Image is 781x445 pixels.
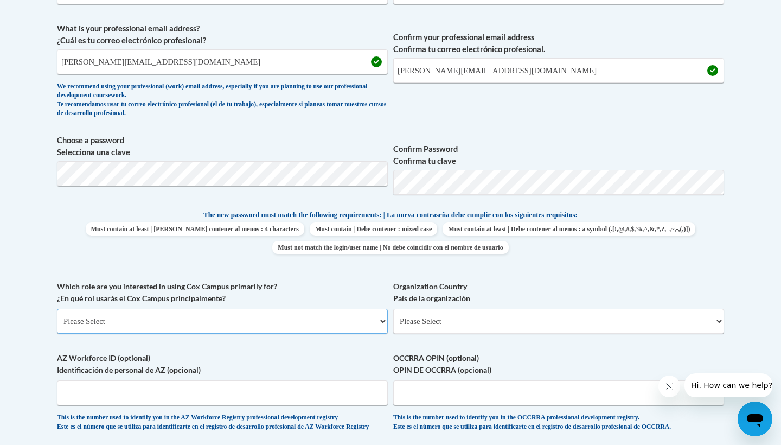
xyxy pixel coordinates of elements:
div: This is the number used to identify you in the OCCRRA professional development registry. Este es ... [393,414,724,431]
label: Which role are you interested in using Cox Campus primarily for? ¿En qué rol usarás el Cox Campus... [57,281,388,304]
iframe: Close message [658,376,680,397]
label: OCCRRA OPIN (optional) OPIN DE OCCRRA (opcional) [393,352,724,376]
span: Must contain at least | Debe contener al menos : a symbol (.[!,@,#,$,%,^,&,*,?,_,~,-,(,)]) [443,223,695,236]
iframe: Message from company [684,373,772,397]
div: We recommend using your professional (work) email address, especially if you are planning to use ... [57,82,388,118]
label: Confirm Password Confirma tu clave [393,143,724,167]
span: The new password must match the following requirements: | La nueva contraseña debe cumplir con lo... [203,210,578,220]
input: Metadata input [57,49,388,74]
iframe: Button to launch messaging window [738,402,772,436]
span: Must contain at least | [PERSON_NAME] contener al menos : 4 characters [86,223,304,236]
div: This is the number used to identify you in the AZ Workforce Registry professional development reg... [57,414,388,431]
label: Choose a password Selecciona una clave [57,135,388,158]
label: What is your professional email address? ¿Cuál es tu correo electrónico profesional? [57,23,388,47]
label: Confirm your professional email address Confirma tu correo electrónico profesional. [393,31,724,55]
span: Must contain | Debe contener : mixed case [310,223,437,236]
label: Organization Country País de la organización [393,281,724,304]
label: AZ Workforce ID (optional) Identificación de personal de AZ (opcional) [57,352,388,376]
input: Required [393,58,724,83]
span: Must not match the login/user name | No debe coincidir con el nombre de usuario [272,241,508,254]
